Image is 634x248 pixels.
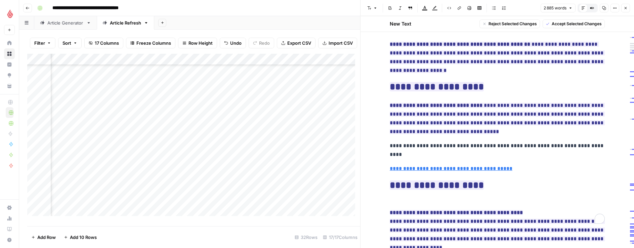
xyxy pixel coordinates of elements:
span: Export CSV [287,40,311,46]
a: Learning Hub [4,224,15,235]
a: Opportunities [4,70,15,81]
button: Reject Selected Changes [479,19,540,28]
button: Sort [58,38,82,48]
button: Export CSV [277,38,315,48]
span: Reject Selected Changes [489,21,537,27]
button: 2 885 words [541,4,576,12]
div: 17/17 Columns [320,232,360,243]
a: Settings [4,202,15,213]
a: Browse [4,48,15,59]
div: 32 Rows [292,232,320,243]
span: Redo [259,40,270,46]
button: 17 Columns [84,38,123,48]
span: Add 10 Rows [70,234,97,241]
span: Add Row [37,234,56,241]
button: Add 10 Rows [60,232,101,243]
button: Filter [30,38,55,48]
a: Usage [4,213,15,224]
span: Import CSV [329,40,353,46]
span: 2 885 words [544,5,566,11]
button: Help + Support [4,235,15,245]
img: Lightspeed Logo [4,8,16,20]
a: Home [4,38,15,48]
span: Filter [34,40,45,46]
span: Row Height [188,40,213,46]
button: Undo [220,38,246,48]
span: Sort [62,40,71,46]
button: Redo [249,38,274,48]
span: Freeze Columns [136,40,171,46]
div: Article Refresh [110,19,141,26]
span: 17 Columns [95,40,119,46]
a: Article Generator [34,16,97,30]
button: Accept Selected Changes [543,19,605,28]
button: Row Height [178,38,217,48]
a: Article Refresh [97,16,154,30]
a: Your Data [4,81,15,91]
a: Insights [4,59,15,70]
button: Import CSV [318,38,357,48]
button: Add Row [27,232,60,243]
div: Article Generator [47,19,84,26]
button: Workspace: Lightspeed [4,5,15,22]
span: Accept Selected Changes [552,21,602,27]
span: Undo [230,40,242,46]
button: Freeze Columns [126,38,175,48]
h2: New Text [390,20,411,27]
